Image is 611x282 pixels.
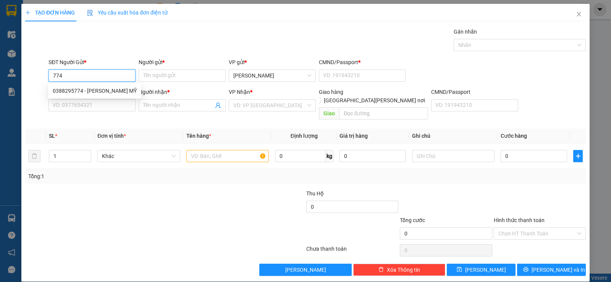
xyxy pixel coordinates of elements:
[53,87,137,95] div: 0388295774 - [PERSON_NAME] MỸ
[457,267,462,273] span: save
[28,172,236,180] div: Tổng: 1
[339,133,368,139] span: Giá trị hàng
[83,10,101,28] img: logo.jpg
[47,11,76,87] b: Trà Lan Viên - Gửi khách hàng
[454,29,477,35] label: Gán nhãn
[291,133,318,139] span: Định lượng
[229,89,250,95] span: VP Nhận
[319,58,406,66] div: CMND/Passport
[326,150,333,162] span: kg
[573,150,583,162] button: plus
[87,10,93,16] img: icon
[523,267,529,273] span: printer
[25,10,31,15] span: plus
[574,153,582,159] span: plus
[186,150,269,162] input: VD: Bàn, Ghế
[48,58,136,66] div: SĐT Người Gửi
[517,264,586,276] button: printer[PERSON_NAME] và In
[532,266,585,274] span: [PERSON_NAME] và In
[306,190,324,197] span: Thu Hộ
[97,133,126,139] span: Đơn vị tính
[305,245,399,258] div: Chưa thanh toán
[48,85,141,97] div: 0388295774 - NK THIỆN MỸ
[568,4,590,25] button: Close
[28,150,40,162] button: delete
[576,11,582,17] span: close
[339,107,428,119] input: Dọc đường
[229,58,316,66] div: VP gửi
[87,10,168,16] span: Yêu cầu xuất hóa đơn điện tử
[102,150,175,162] span: Khác
[494,217,545,223] label: Hình thức thanh toán
[378,267,384,273] span: delete
[431,88,518,96] div: CMND/Passport
[49,133,55,139] span: SL
[387,266,420,274] span: Xóa Thông tin
[139,58,226,66] div: Người gửi
[412,150,495,162] input: Ghi Chú
[400,217,425,223] span: Tổng cước
[186,133,211,139] span: Tên hàng
[447,264,516,276] button: save[PERSON_NAME]
[285,266,326,274] span: [PERSON_NAME]
[319,89,343,95] span: Giao hàng
[215,102,221,108] span: user-add
[321,96,428,105] span: [GEOGRAPHIC_DATA][PERSON_NAME] nơi
[64,36,105,46] li: (c) 2017
[64,29,105,35] b: [DOMAIN_NAME]
[10,49,28,85] b: Trà Lan Viên
[319,107,339,119] span: Giao
[233,70,311,81] span: Phan Rang
[25,10,75,16] span: TẠO ĐƠN HÀNG
[465,266,506,274] span: [PERSON_NAME]
[353,264,445,276] button: deleteXóa Thông tin
[339,150,406,162] input: 0
[501,133,527,139] span: Cước hàng
[259,264,351,276] button: [PERSON_NAME]
[139,88,226,96] div: Người nhận
[409,129,498,143] th: Ghi chú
